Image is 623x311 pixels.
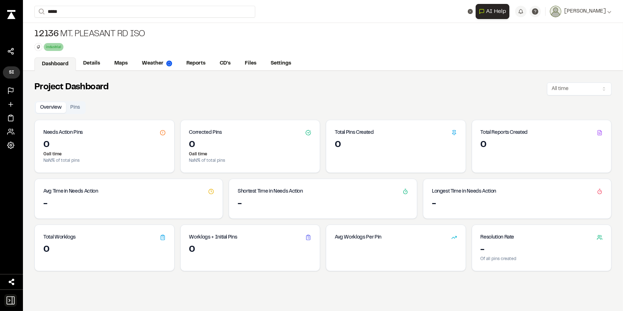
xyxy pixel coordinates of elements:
[238,198,408,210] div: -
[76,57,107,70] a: Details
[43,140,166,151] div: 0
[550,6,612,17] button: [PERSON_NAME]
[43,151,166,157] p: 0 all time
[43,198,214,210] div: -
[481,234,514,241] h3: Resolution Rate
[43,129,83,137] h3: Needs Action Pins
[189,234,237,241] h3: Worklogs + Initial Pins
[189,157,311,164] p: NaN % of total pins
[7,128,16,135] a: Team
[7,114,16,122] a: Reports
[432,188,496,195] h3: Longest Time in Needs Action
[107,57,135,70] a: Maps
[335,129,374,137] h3: Total Pins Created
[432,198,603,210] div: -
[34,6,47,18] button: Search
[468,9,473,14] button: Clear text
[481,256,603,262] p: Of all pins created
[7,101,16,108] a: New Project
[166,61,172,66] img: precipai.png
[43,244,166,256] div: 0
[7,48,16,55] a: Shares
[213,57,238,70] a: CD's
[564,8,606,15] span: [PERSON_NAME]
[43,157,166,164] p: NaN % of total pins
[189,129,222,137] h3: Corrected Pins
[335,234,381,241] h3: Avg Worklogs Per Pin
[34,82,109,93] h2: Project Dashboard
[238,188,303,195] h3: Shortest Time in Needs Action
[34,29,59,40] span: 12136
[550,6,561,17] img: User
[189,151,311,157] p: 0 all time
[476,4,512,19] div: Open AI Assistant
[179,57,213,70] a: Reports
[481,244,603,256] div: -
[486,7,506,16] span: AI Help
[7,87,16,94] a: Projects
[34,57,76,71] a: Dashboard
[335,140,457,151] div: 0
[263,57,298,70] a: Settings
[189,244,311,256] div: 0
[43,234,76,241] h3: Total Worklogs
[481,129,528,137] h3: Total Reports Created
[34,29,145,40] div: Mt. Pleasant Rd ISO
[481,140,603,151] div: 0
[44,43,63,51] div: industrial
[7,10,15,19] img: icon-white-rebrand.svg
[476,4,509,19] button: Open AI Assistant
[34,43,42,51] button: Edit Tags
[66,102,84,113] button: Pins
[238,57,263,70] a: Files
[7,69,16,76] h3: SI
[7,142,16,149] a: Settings
[36,102,66,113] button: Overview
[43,188,98,195] h3: Avg Time in Needs Action
[189,140,311,151] div: 0
[135,57,179,70] a: Weather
